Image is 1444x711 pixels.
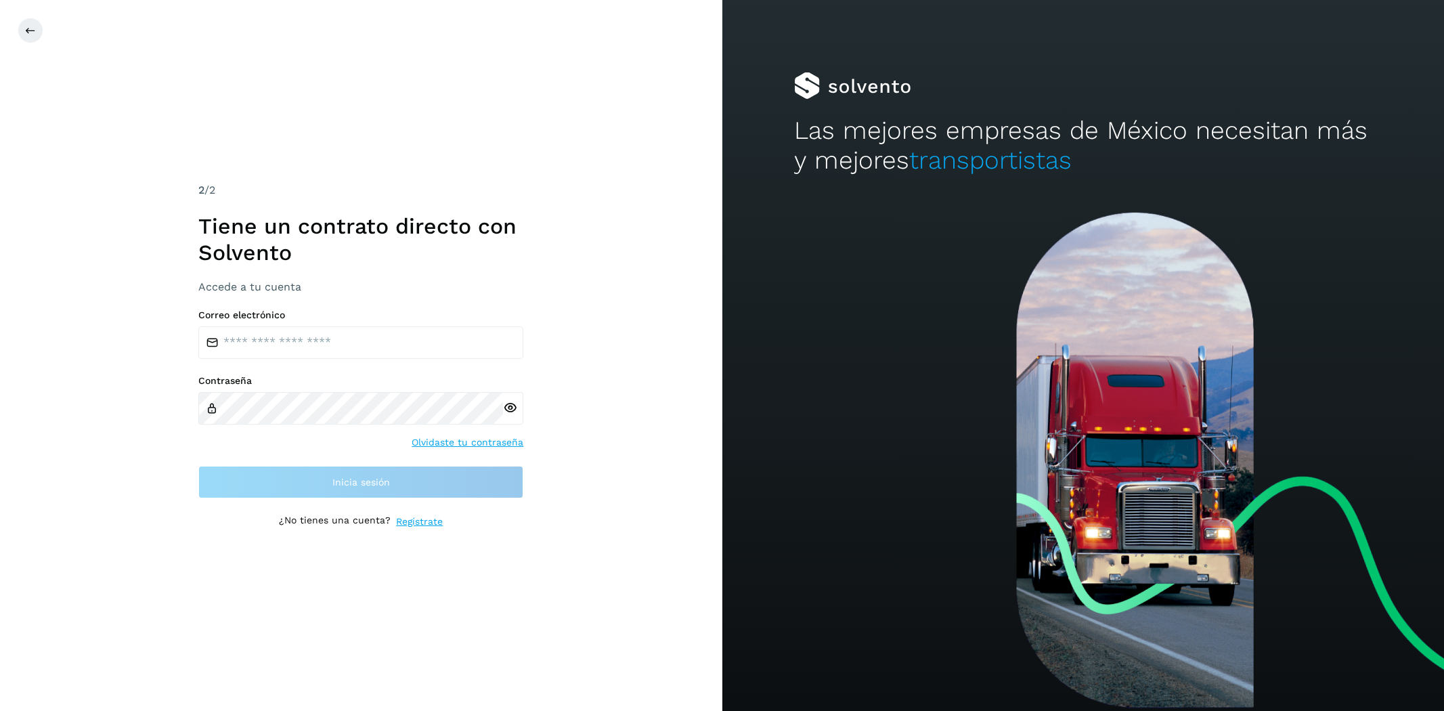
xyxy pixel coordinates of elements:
[198,182,523,198] div: /2
[332,477,390,487] span: Inicia sesión
[198,184,204,196] span: 2
[412,435,523,450] a: Olvidaste tu contraseña
[396,515,443,529] a: Regístrate
[198,213,523,265] h1: Tiene un contrato directo con Solvento
[198,466,523,498] button: Inicia sesión
[909,146,1072,175] span: transportistas
[794,116,1372,176] h2: Las mejores empresas de México necesitan más y mejores
[198,375,523,387] label: Contraseña
[198,309,523,321] label: Correo electrónico
[198,280,523,293] h3: Accede a tu cuenta
[279,515,391,529] p: ¿No tienes una cuenta?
